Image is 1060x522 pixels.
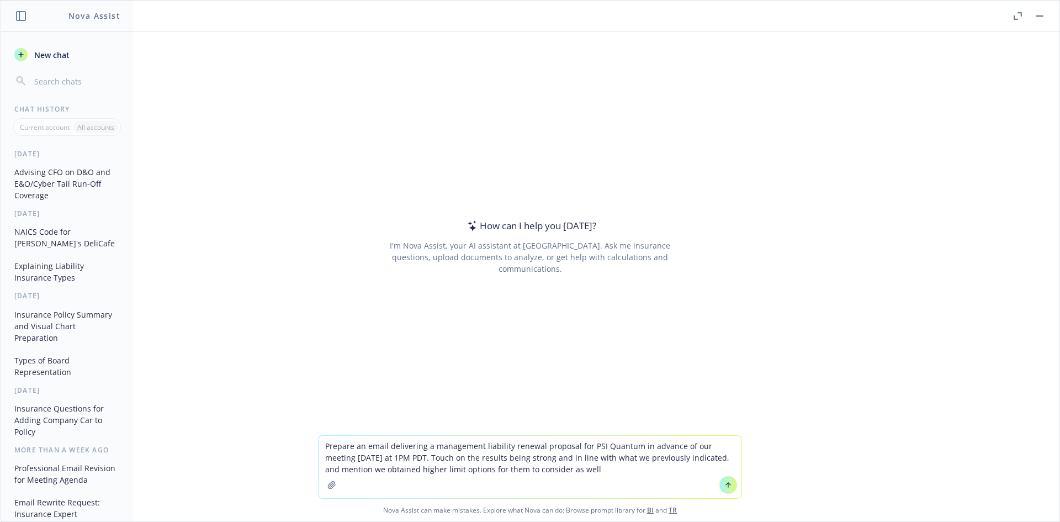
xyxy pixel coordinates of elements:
[10,459,124,489] button: Professional Email Revision for Meeting Agenda
[464,219,596,233] div: How can I help you [DATE]?
[1,291,133,300] div: [DATE]
[32,73,120,89] input: Search chats
[10,257,124,287] button: Explaining Liability Insurance Types
[10,305,124,347] button: Insurance Policy Summary and Visual Chart Preparation
[647,505,654,515] a: BI
[32,49,70,61] span: New chat
[374,240,685,275] div: I'm Nova Assist, your AI assistant at [GEOGRAPHIC_DATA]. Ask me insurance questions, upload docum...
[1,149,133,159] div: [DATE]
[319,436,741,498] textarea: Prepare an email delivering a management liability renewal proposal for PSI Quantum in advance of...
[68,10,120,22] h1: Nova Assist
[1,209,133,218] div: [DATE]
[5,499,1055,521] span: Nova Assist can make mistakes. Explore what Nova can do: Browse prompt library for and
[10,351,124,381] button: Types of Board Representation
[669,505,677,515] a: TR
[1,445,133,455] div: More than a week ago
[77,123,114,132] p: All accounts
[10,223,124,252] button: NAICS Code for [PERSON_NAME]'s DeliCafe
[1,386,133,395] div: [DATE]
[1,104,133,114] div: Chat History
[20,123,70,132] p: Current account
[10,45,124,65] button: New chat
[10,163,124,204] button: Advising CFO on D&O and E&O/Cyber Tail Run-Off Coverage
[10,399,124,441] button: Insurance Questions for Adding Company Car to Policy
